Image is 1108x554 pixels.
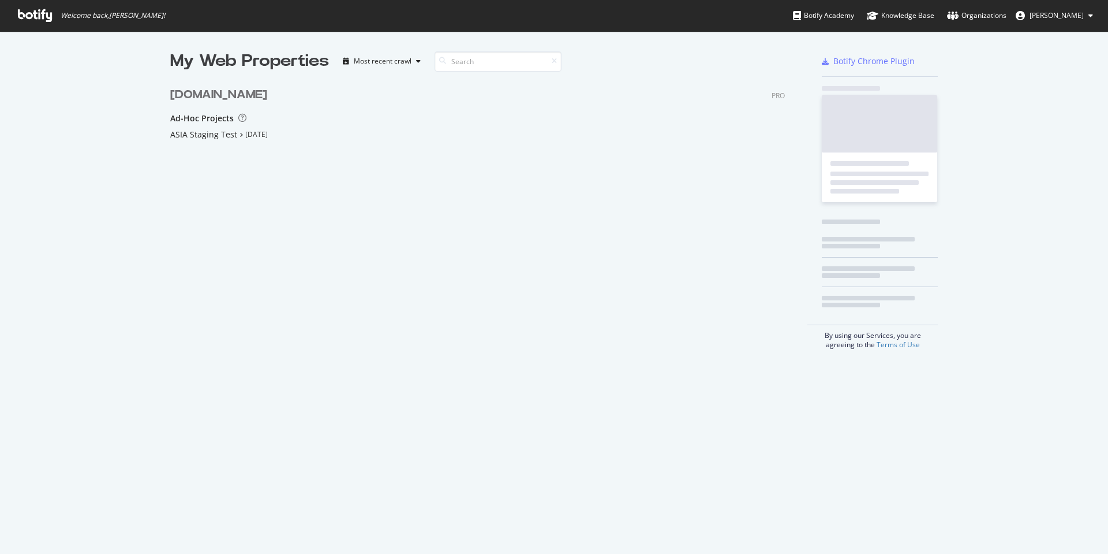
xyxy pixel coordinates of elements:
div: Botify Academy [793,10,854,21]
span: Clarisse Gloaguen [1030,10,1084,20]
button: [PERSON_NAME] [1006,6,1102,25]
div: Botify Chrome Plugin [833,55,915,67]
div: PRO [772,91,785,101]
div: grid [170,73,794,236]
button: Most recent crawl [338,52,425,70]
div: By using our Services, you are agreeing to the [807,325,938,349]
div: [DOMAIN_NAME] [170,87,267,103]
a: Botify Chrome Plugin [822,55,915,67]
a: Terms of Use [877,340,920,349]
div: Most recent crawl [354,58,411,65]
input: Search [435,51,562,72]
div: My Web Properties [170,50,329,73]
a: ASIA Staging Test [170,129,237,140]
span: Welcome back, [PERSON_NAME] ! [61,11,165,20]
div: Organizations [947,10,1006,21]
a: [DATE] [245,129,268,139]
div: Knowledge Base [867,10,934,21]
div: Ad-Hoc Projects [170,113,234,124]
